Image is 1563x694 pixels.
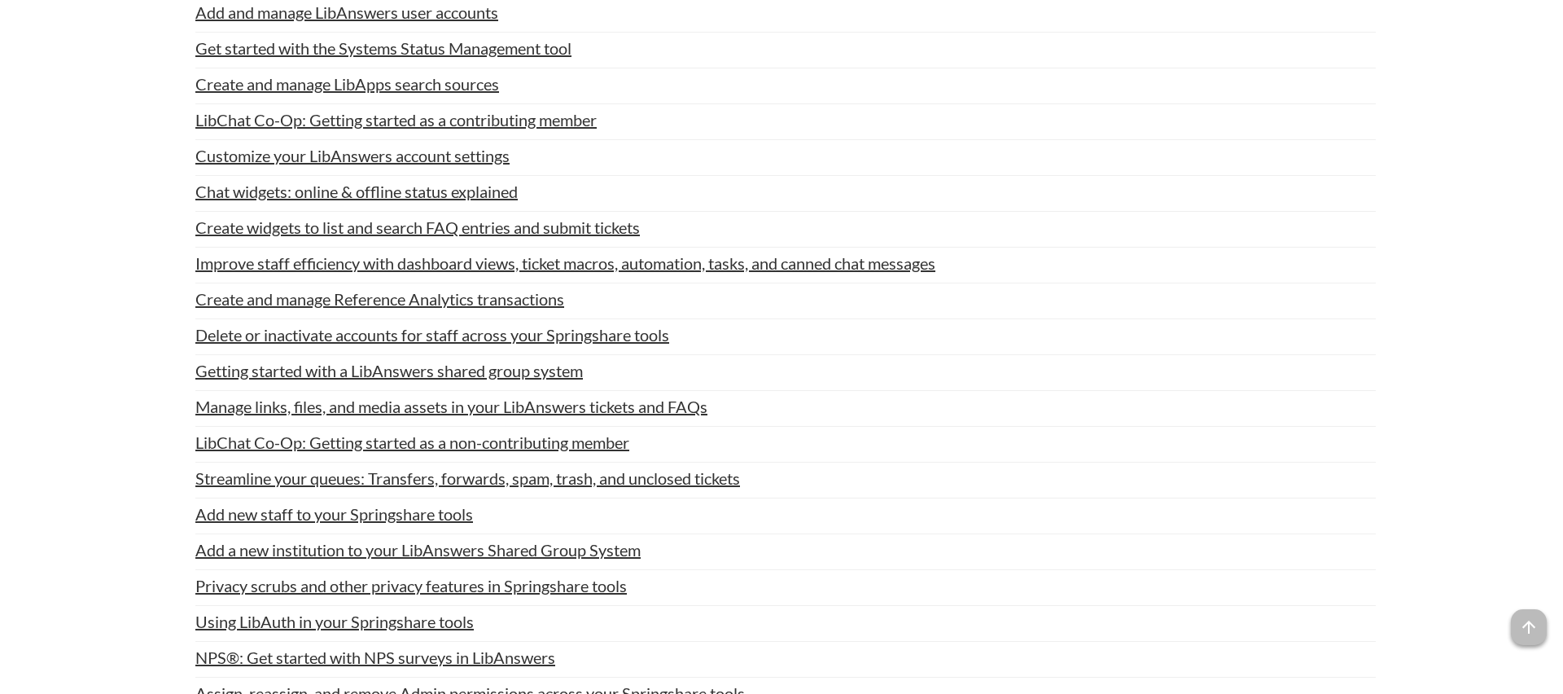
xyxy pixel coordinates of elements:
a: Create and manage Reference Analytics transactions [195,287,564,311]
a: Delete or inactivate accounts for staff across your Springshare tools [195,323,669,347]
a: Add new staff to your Springshare tools [195,502,473,526]
a: Streamline your queues: Transfers, forwards, spam, trash, and unclosed tickets [195,466,740,490]
a: Get started with the Systems Status Management tool [195,36,571,60]
a: Create widgets to list and search FAQ entries and submit tickets [195,215,640,239]
a: Privacy scrubs and other privacy features in Springshare tools [195,573,627,598]
a: Create and manage LibApps search sources [195,72,499,96]
a: arrow_upward [1511,611,1547,630]
a: NPS®: Get started with NPS surveys in LibAnswers [195,645,555,670]
a: LibChat Co-Op: Getting started as a contributing member [195,108,597,132]
a: Chat widgets: online & offline status explained [195,179,518,204]
a: Add a new institution to your LibAnswers Shared Group System [195,538,641,562]
a: Using LibAuth in your Springshare tools [195,609,474,634]
a: Improve staff efficiency with dashboard views, ticket macros, automation, tasks, and canned chat ... [195,251,935,275]
a: LibChat Co-Op: Getting started as a non-contributing member [195,430,629,455]
a: Manage links, files, and media assets in your LibAnswers tickets and FAQs [195,394,707,419]
a: Getting started with a LibAnswers shared group system [195,358,583,383]
span: arrow_upward [1511,609,1547,645]
a: Customize your LibAnswers account settings [195,143,510,168]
